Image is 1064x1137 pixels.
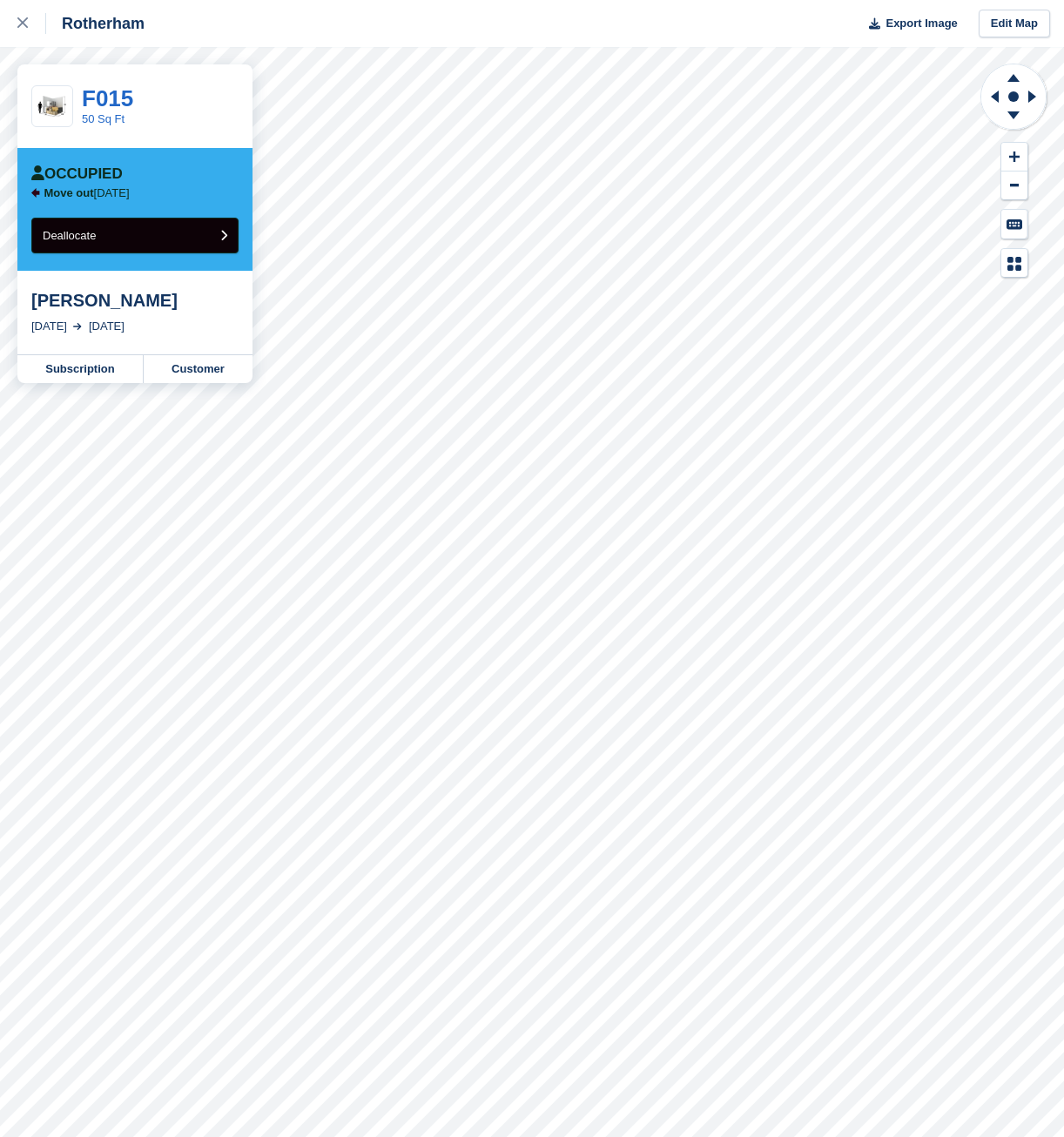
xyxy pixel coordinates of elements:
[44,186,94,199] span: Move out
[32,91,72,122] img: 50.jpg
[1001,172,1027,200] button: Zoom Out
[31,188,40,198] img: arrow-left-icn-90495f2de72eb5bd0bd1c3c35deca35cc13f817d75bef06ecd7c0b315636ce7e.svg
[1001,143,1027,172] button: Zoom In
[82,112,125,125] a: 50 Sq Ft
[886,15,957,32] span: Export Image
[31,290,239,311] div: [PERSON_NAME]
[979,10,1050,38] a: Edit Map
[144,355,253,383] a: Customer
[89,318,125,335] div: [DATE]
[82,85,133,111] a: F015
[31,318,67,335] div: [DATE]
[31,218,239,253] button: Deallocate
[17,355,144,383] a: Subscription
[73,323,82,330] img: arrow-right-light-icn-cde0832a797a2874e46488d9cf13f60e5c3a73dbe684e267c42b8395dfbc2abf.svg
[1001,210,1027,239] button: Keyboard Shortcuts
[1001,249,1027,278] button: Map Legend
[859,10,958,38] button: Export Image
[31,165,123,183] div: Occupied
[46,13,145,34] div: Rotherham
[43,229,96,242] span: Deallocate
[44,186,130,200] p: [DATE]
